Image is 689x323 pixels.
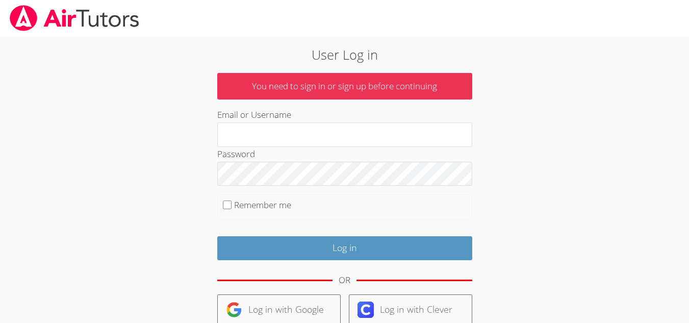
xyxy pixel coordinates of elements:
p: You need to sign in or sign up before continuing [217,73,472,100]
label: Remember me [234,199,291,211]
h2: User Log in [159,45,531,64]
img: clever-logo-6eab21bc6e7a338710f1a6ff85c0baf02591cd810cc4098c63d3a4b26e2feb20.svg [358,302,374,318]
label: Password [217,148,255,160]
div: OR [339,273,350,288]
img: airtutors_banner-c4298cdbf04f3fff15de1276eac7730deb9818008684d7c2e4769d2f7ddbe033.png [9,5,140,31]
input: Log in [217,236,472,260]
img: google-logo-50288ca7cdecda66e5e0955fdab243c47b7ad437acaf1139b6f446037453330a.svg [226,302,242,318]
label: Email or Username [217,109,291,120]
